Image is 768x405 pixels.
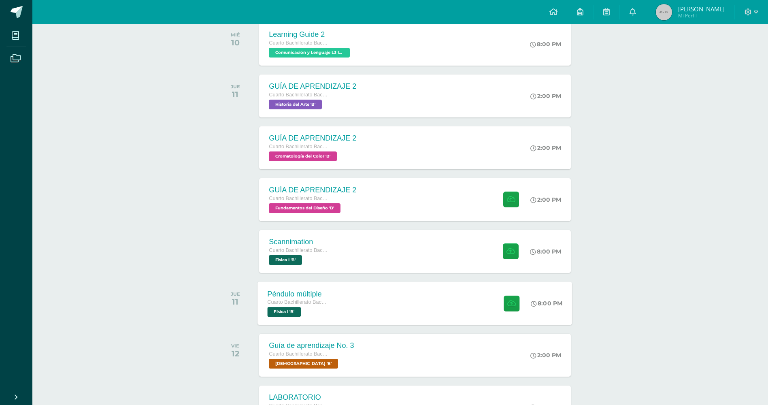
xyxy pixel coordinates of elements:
span: Cuarto Bachillerato Bachillerato en CCLL con Orientación en Diseño Gráfico [269,40,330,46]
span: [PERSON_NAME] [678,5,725,13]
div: JUE [231,291,240,297]
span: Mi Perfil [678,12,725,19]
div: 12 [231,349,239,358]
img: 45x45 [656,4,672,20]
span: Historia del Arte 'B' [269,100,322,109]
span: Biblia 'B' [269,359,338,369]
span: Cuarto Bachillerato Bachillerato en CCLL con Orientación en Diseño Gráfico [269,92,330,98]
span: Cuarto Bachillerato Bachillerato en CCLL con Orientación en Diseño Gráfico [268,299,329,305]
div: 2:00 PM [530,352,561,359]
span: Fundamentos del Diseño 'B' [269,203,340,213]
div: 2:00 PM [530,196,561,203]
div: GUÍA DE APRENDIZAJE 2 [269,186,356,194]
div: 8:00 PM [531,300,563,307]
div: 8:00 PM [530,40,561,48]
div: 11 [231,297,240,307]
span: Cuarto Bachillerato Bachillerato en CCLL con Orientación en Diseño Gráfico [269,144,330,149]
div: MIÉ [231,32,240,38]
div: GUÍA DE APRENDIZAJE 2 [269,82,356,91]
span: Comunicación y Lenguaje L3 Inglés 'B' [269,48,350,58]
div: JUE [231,84,240,90]
div: GUÍA DE APRENDIZAJE 2 [269,134,356,143]
span: Física I 'B' [269,255,302,265]
div: Péndulo múltiple [268,290,329,298]
div: Scannimation [269,238,330,246]
div: 2:00 PM [530,144,561,151]
div: LABORATORIO [269,393,330,402]
div: 8:00 PM [530,248,561,255]
span: Cuarto Bachillerato Bachillerato en CCLL con Orientación en Diseño Gráfico [269,351,330,357]
div: 2:00 PM [530,92,561,100]
div: 10 [231,38,240,47]
span: Cuarto Bachillerato Bachillerato en CCLL con Orientación en Diseño Gráfico [269,196,330,201]
div: Guía de aprendizaje No. 3 [269,341,354,350]
div: 11 [231,90,240,99]
span: Física I 'B' [268,307,301,317]
span: Cuarto Bachillerato Bachillerato en CCLL con Orientación en Diseño Gráfico [269,247,330,253]
span: Cromatología del Color 'B' [269,151,337,161]
div: Learning Guide 2 [269,30,352,39]
div: VIE [231,343,239,349]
